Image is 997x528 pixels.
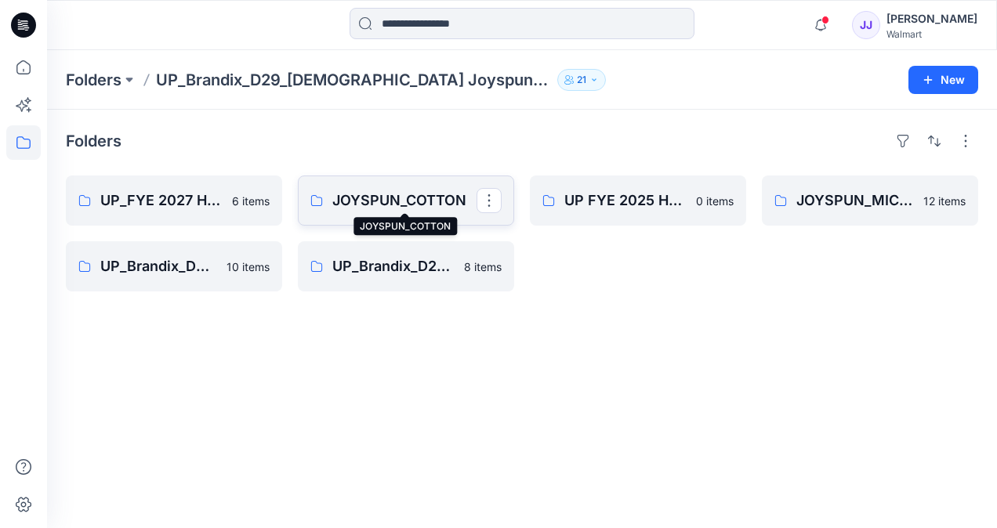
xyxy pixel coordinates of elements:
a: UP_FYE 2027 H1 Brandix D29 Panties6 items [66,175,282,226]
div: JJ [852,11,880,39]
p: JOYSPUN_MICROFIBER [796,190,914,212]
p: JOYSPUN_COTTON [332,190,477,212]
p: UP_Brandix_D29_[DEMOGRAPHIC_DATA] Joyspun Intimates Board - Rib & Cotton [100,255,217,277]
a: UP_Brandix_D29_[DEMOGRAPHIC_DATA] Joyspun Intimates Board - Lace8 items [298,241,514,291]
p: 6 items [232,193,270,209]
button: New [908,66,978,94]
p: 8 items [464,259,502,275]
p: 12 items [923,193,966,209]
p: UP FYE 2025 H2 Brandix D29 Panties [564,190,687,212]
a: JOYSPUN_COTTON [298,175,514,226]
a: Folders [66,69,121,91]
a: UP FYE 2025 H2 Brandix D29 Panties0 items [530,175,746,226]
p: UP_Brandix_D29_[DEMOGRAPHIC_DATA] Joyspun Intimates Board - Lace [332,255,455,277]
p: UP_Brandix_D29_[DEMOGRAPHIC_DATA] Joyspun Intimates [156,69,551,91]
p: 10 items [227,259,270,275]
p: 0 items [696,193,734,209]
p: 21 [577,71,586,89]
div: Walmart [886,28,977,40]
p: UP_FYE 2027 H1 Brandix D29 Panties [100,190,223,212]
a: UP_Brandix_D29_[DEMOGRAPHIC_DATA] Joyspun Intimates Board - Rib & Cotton10 items [66,241,282,291]
button: 21 [557,69,606,91]
div: [PERSON_NAME] [886,9,977,28]
h4: Folders [66,132,121,150]
a: JOYSPUN_MICROFIBER12 items [762,175,978,226]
